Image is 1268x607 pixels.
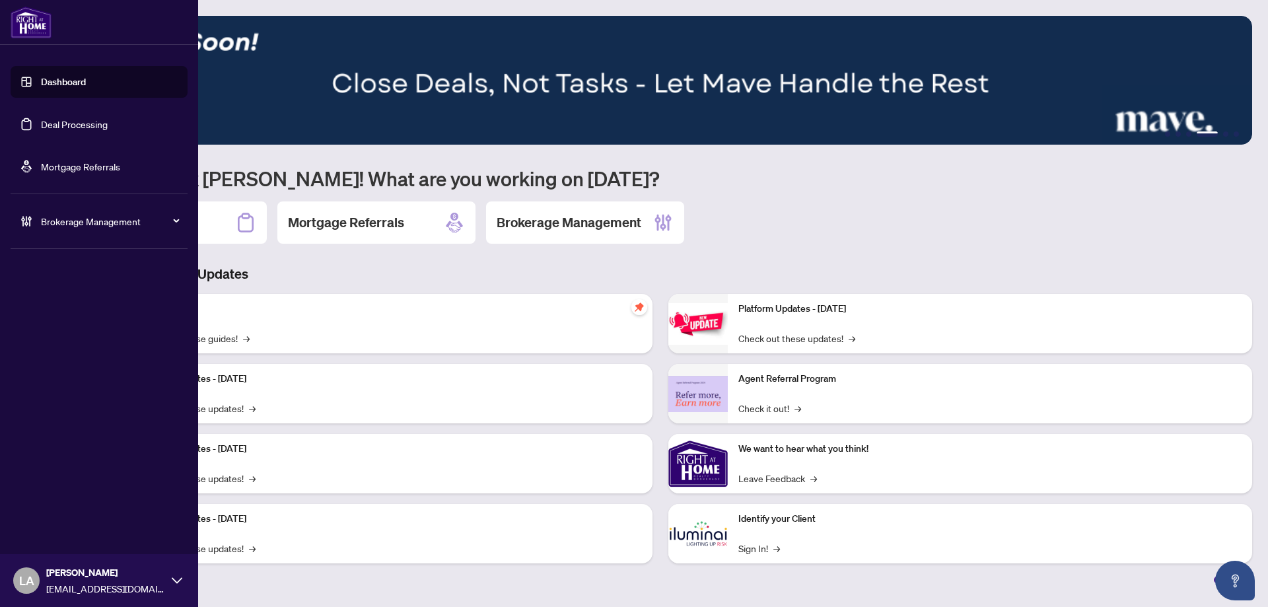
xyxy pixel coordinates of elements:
p: Self-Help [139,302,642,316]
h2: Brokerage Management [497,213,641,232]
p: Platform Updates - [DATE] [139,442,642,456]
span: Brokerage Management [41,214,178,229]
span: → [249,401,256,415]
h1: Welcome back [PERSON_NAME]! What are you working on [DATE]? [69,166,1252,191]
img: logo [11,7,52,38]
span: → [810,471,817,485]
a: Check it out!→ [738,401,801,415]
a: Leave Feedback→ [738,471,817,485]
span: pushpin [631,299,647,315]
span: → [794,401,801,415]
button: 1 [1165,131,1170,137]
button: 6 [1234,131,1239,137]
h3: Brokerage & Industry Updates [69,265,1252,283]
img: Platform Updates - June 23, 2025 [668,303,728,345]
p: We want to hear what you think! [738,442,1242,456]
span: → [773,541,780,555]
img: Slide 3 [69,16,1252,145]
p: Agent Referral Program [738,372,1242,386]
img: Agent Referral Program [668,376,728,412]
span: → [249,471,256,485]
button: 4 [1197,131,1218,137]
a: Deal Processing [41,118,108,130]
a: Dashboard [41,76,86,88]
a: Sign In!→ [738,541,780,555]
span: [PERSON_NAME] [46,565,165,580]
p: Platform Updates - [DATE] [139,372,642,386]
img: Identify your Client [668,504,728,563]
p: Platform Updates - [DATE] [139,512,642,526]
a: Mortgage Referrals [41,161,120,172]
span: → [243,331,250,345]
button: 3 [1186,131,1191,137]
p: Platform Updates - [DATE] [738,302,1242,316]
a: Check out these updates!→ [738,331,855,345]
h2: Mortgage Referrals [288,213,404,232]
span: → [849,331,855,345]
button: 2 [1176,131,1181,137]
img: We want to hear what you think! [668,434,728,493]
span: → [249,541,256,555]
span: LA [19,571,34,590]
button: 5 [1223,131,1228,137]
p: Identify your Client [738,512,1242,526]
button: Open asap [1215,561,1255,600]
span: [EMAIL_ADDRESS][DOMAIN_NAME] [46,581,165,596]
